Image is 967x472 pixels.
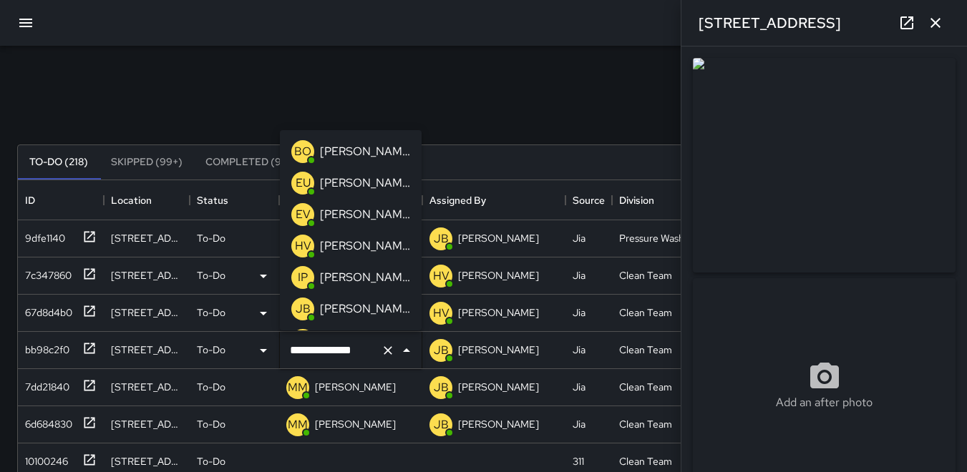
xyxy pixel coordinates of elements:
[573,180,605,220] div: Source
[434,230,449,247] p: JB
[111,231,183,245] div: 1133 Market Street
[458,268,539,282] p: [PERSON_NAME]
[111,454,183,468] div: 36 7th Street
[19,374,69,394] div: 7dd21840
[458,343,539,357] p: [PERSON_NAME]
[279,180,422,220] div: Assigned To
[296,174,311,192] p: EU
[111,180,152,220] div: Location
[19,448,68,468] div: 10100246
[434,416,449,433] p: JB
[320,237,410,255] p: [PERSON_NAME]
[197,343,225,357] p: To-Do
[288,416,308,433] p: MM
[19,225,65,245] div: 9dfe1140
[422,180,565,220] div: Assigned By
[19,411,72,431] div: 6d684830
[197,231,225,245] p: To-Do
[197,180,228,220] div: Status
[433,305,450,322] p: HV
[573,343,585,357] div: Jia
[320,300,410,318] p: [PERSON_NAME]
[434,342,449,359] p: JB
[19,337,69,357] div: bb98c2f0
[458,305,539,320] p: [PERSON_NAME]
[619,417,672,431] div: Clean Team
[315,380,396,394] p: [PERSON_NAME]
[315,417,396,431] p: [PERSON_NAME]
[19,262,72,282] div: 7c347860
[619,231,694,245] div: Pressure Washing
[433,267,450,285] p: HV
[320,206,410,223] p: [PERSON_NAME]
[619,268,672,282] div: Clean Team
[619,454,672,468] div: Clean Team
[458,417,539,431] p: [PERSON_NAME]
[197,417,225,431] p: To-Do
[18,180,104,220] div: ID
[573,380,585,394] div: Jia
[197,380,225,394] p: To-Do
[458,380,539,394] p: [PERSON_NAME]
[197,268,225,282] p: To-Do
[320,269,410,286] p: [PERSON_NAME]
[296,300,311,318] p: JB
[619,305,672,320] div: Clean Team
[111,343,183,357] div: 1218 Market Street
[378,340,398,360] button: Clear
[320,174,410,192] p: [PERSON_NAME]
[458,231,539,245] p: [PERSON_NAME]
[197,305,225,320] p: To-Do
[298,269,308,286] p: IP
[434,379,449,396] p: JB
[18,145,99,180] button: To-Do (218)
[194,145,309,180] button: Completed (99+)
[111,268,183,282] div: 1169 Market Street
[104,180,190,220] div: Location
[573,305,585,320] div: Jia
[197,454,225,468] p: To-Do
[111,305,183,320] div: 1169 Market Street
[619,180,654,220] div: Division
[397,340,417,360] button: Close
[320,143,410,160] p: [PERSON_NAME] Overall
[111,380,183,394] div: 1275 Market Street
[619,343,672,357] div: Clean Team
[190,180,279,220] div: Status
[612,180,701,220] div: Division
[294,143,311,160] p: BO
[296,206,311,223] p: EV
[295,237,311,255] p: HV
[573,231,585,245] div: Jia
[25,180,35,220] div: ID
[429,180,486,220] div: Assigned By
[19,300,72,320] div: 67d8d4b0
[99,145,194,180] button: Skipped (99+)
[573,268,585,282] div: Jia
[573,417,585,431] div: Jia
[288,379,308,396] p: MM
[565,180,612,220] div: Source
[619,380,672,394] div: Clean Team
[111,417,183,431] div: 1292 Market Street
[573,454,584,468] div: 311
